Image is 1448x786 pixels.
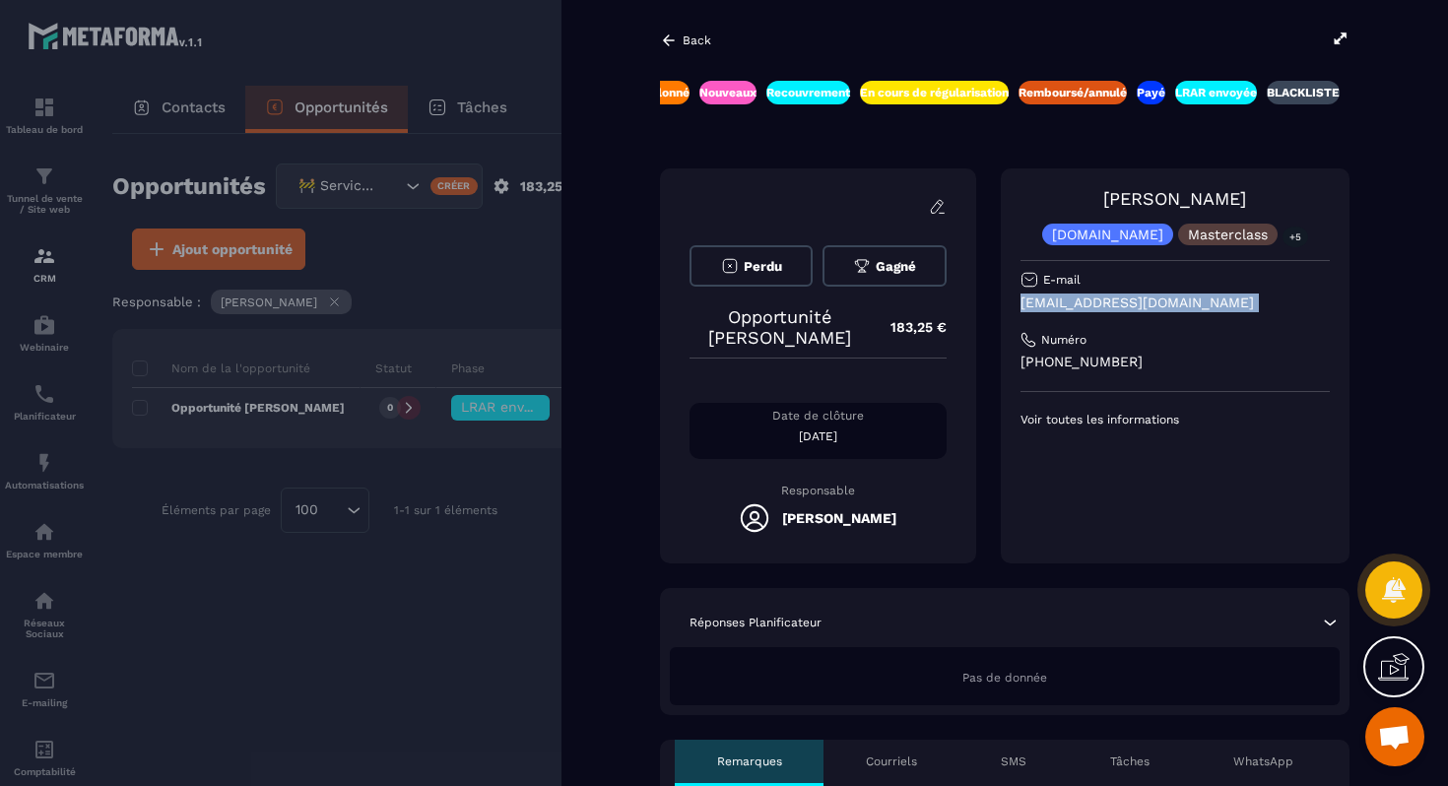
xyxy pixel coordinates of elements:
p: Numéro [1041,332,1086,348]
span: Perdu [744,259,782,274]
p: E-mail [1043,272,1081,288]
p: Réponses Planificateur [690,615,822,630]
p: En cours de régularisation [860,85,1009,100]
p: +5 [1283,227,1308,247]
p: 183,25 € [871,308,947,347]
p: SMS [1001,753,1026,769]
p: LRAR envoyée [1175,85,1257,100]
p: Masterclass [1188,228,1268,241]
p: Opportunité [PERSON_NAME] [690,306,871,348]
span: Gagné [876,259,916,274]
p: [DOMAIN_NAME] [1052,228,1163,241]
p: Courriels [866,753,917,769]
p: Remarques [717,753,782,769]
span: Pas de donnée [962,671,1047,685]
p: [DATE] [690,428,947,444]
h5: [PERSON_NAME] [782,510,896,526]
p: Date de clôture [690,408,947,424]
p: [PHONE_NUMBER] [1020,353,1330,371]
a: [PERSON_NAME] [1103,188,1246,209]
p: Payé [1137,85,1165,100]
button: Gagné [823,245,946,287]
button: Perdu [690,245,813,287]
p: WhatsApp [1233,753,1293,769]
p: Responsable [690,484,947,497]
p: Tâches [1110,753,1150,769]
p: Nouveaux [699,85,757,100]
p: Remboursé/annulé [1019,85,1127,100]
p: Back [683,33,711,47]
a: Ouvrir le chat [1365,707,1424,766]
p: [EMAIL_ADDRESS][DOMAIN_NAME] [1020,294,1330,312]
p: Voir toutes les informations [1020,412,1330,427]
p: BLACKLISTE [1267,85,1340,100]
p: Recouvrement [766,85,850,100]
